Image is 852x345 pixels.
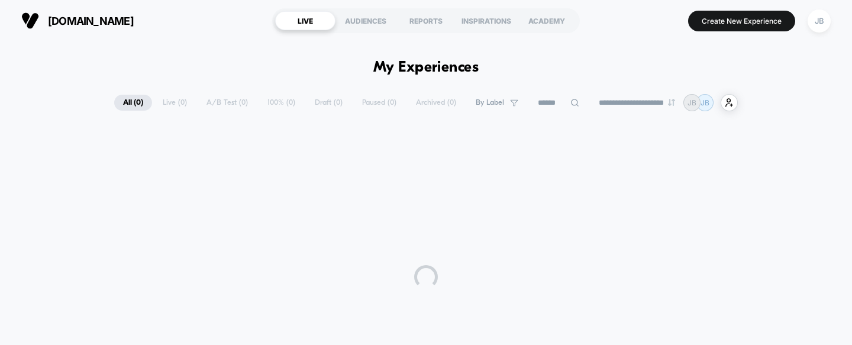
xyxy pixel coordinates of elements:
div: JB [808,9,831,33]
div: LIVE [275,11,335,30]
span: By Label [476,98,504,107]
span: All ( 0 ) [114,95,152,111]
p: JB [701,98,709,107]
div: AUDIENCES [335,11,396,30]
div: REPORTS [396,11,456,30]
div: INSPIRATIONS [456,11,517,30]
span: [DOMAIN_NAME] [48,15,134,27]
img: end [668,99,675,106]
h1: My Experiences [373,59,479,76]
button: Create New Experience [688,11,795,31]
button: JB [804,9,834,33]
img: Visually logo [21,12,39,30]
p: JB [688,98,696,107]
button: [DOMAIN_NAME] [18,11,137,30]
div: ACADEMY [517,11,577,30]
